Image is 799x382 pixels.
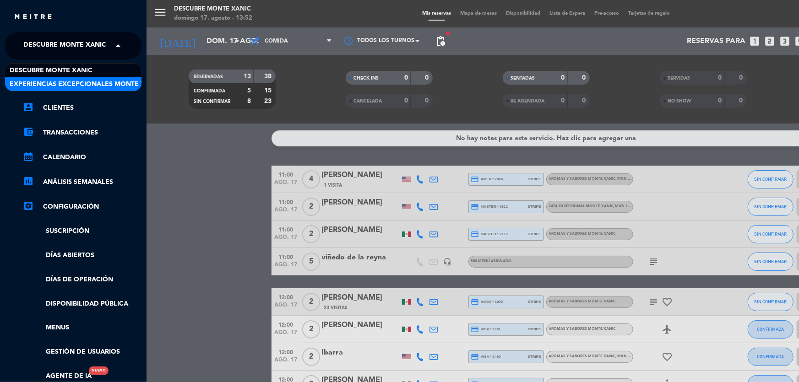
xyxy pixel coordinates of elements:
[23,274,142,285] a: Días de Operación
[23,127,142,138] a: account_balance_walletTransacciones
[23,226,142,237] a: Suscripción
[23,152,142,163] a: calendar_monthCalendario
[23,177,142,188] a: assessmentANÁLISIS SEMANALES
[23,347,142,357] a: Gestión de usuarios
[89,366,109,375] div: Nuevo
[23,36,106,55] span: Descubre Monte Xanic
[23,371,92,382] a: Agente de IANuevo
[23,201,142,212] a: Configuración
[10,79,161,90] span: Experiencias Excepcionales Monte Xanic
[23,200,34,211] i: settings_applications
[23,250,142,261] a: Días abiertos
[23,102,34,113] i: account_box
[23,299,142,309] a: Disponibilidad pública
[23,176,34,187] i: assessment
[435,36,446,47] span: pending_actions
[23,151,34,162] i: calendar_month
[445,31,451,36] span: fiber_manual_record
[14,14,53,21] img: MEITRE
[23,126,34,137] i: account_balance_wallet
[23,323,142,333] a: Menus
[23,102,142,113] a: account_boxClientes
[10,65,92,76] span: Descubre Monte Xanic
